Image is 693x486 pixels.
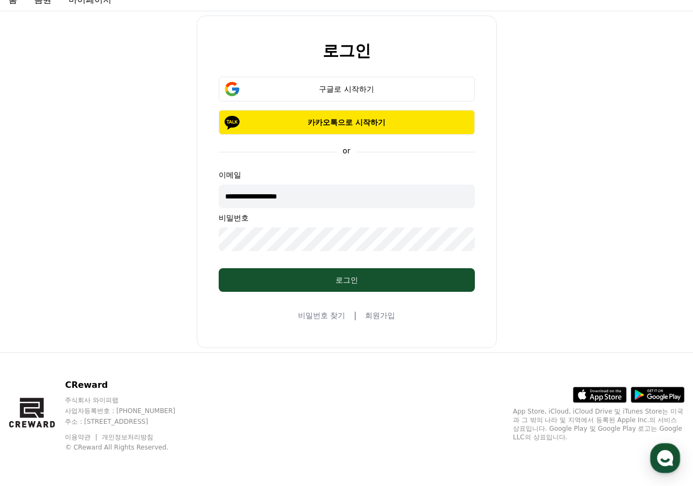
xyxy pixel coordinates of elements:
[219,268,475,292] button: 로그인
[65,407,196,415] p: 사업자등록번호 : [PHONE_NUMBER]
[336,145,356,156] p: or
[65,443,196,452] p: © CReward All Rights Reserved.
[65,433,99,441] a: 이용약관
[166,356,178,365] span: 설정
[219,212,475,223] p: 비밀번호
[138,340,206,367] a: 설정
[234,117,459,128] p: 카카오톡으로 시작하기
[365,310,395,321] a: 회원가입
[354,309,356,322] span: |
[98,357,111,365] span: 대화
[513,407,684,441] p: App Store, iCloud, iCloud Drive 및 iTunes Store는 미국과 그 밖의 나라 및 지역에서 등록된 Apple Inc.의 서비스 상표입니다. Goo...
[65,417,196,426] p: 주소 : [STREET_ADDRESS]
[71,340,138,367] a: 대화
[219,110,475,135] button: 카카오톡으로 시작하기
[219,77,475,101] button: 구글로 시작하기
[240,275,453,285] div: 로그인
[298,310,345,321] a: 비밀번호 찾기
[34,356,40,365] span: 홈
[3,340,71,367] a: 홈
[234,84,459,94] div: 구글로 시작하기
[219,170,475,180] p: 이메일
[65,379,196,392] p: CReward
[65,396,196,404] p: 주식회사 와이피랩
[102,433,153,441] a: 개인정보처리방침
[323,42,371,60] h2: 로그인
